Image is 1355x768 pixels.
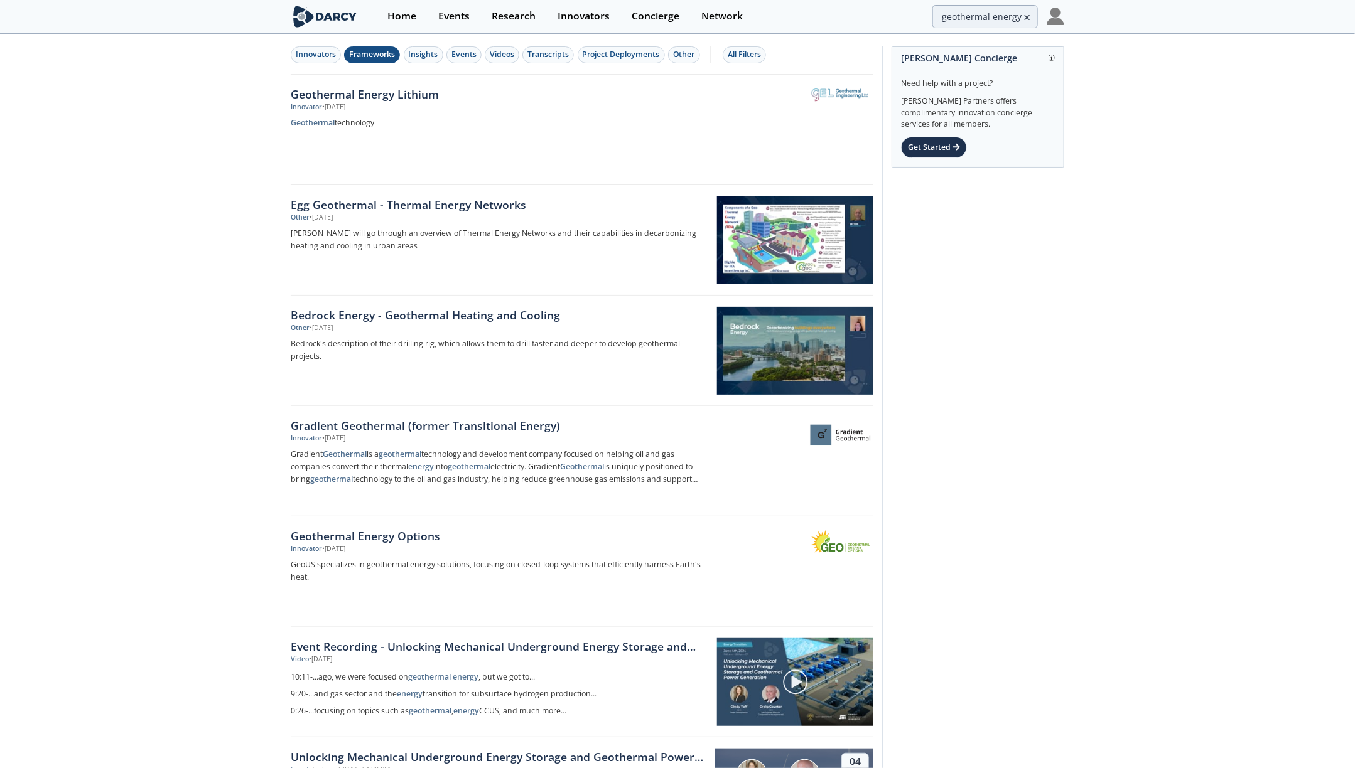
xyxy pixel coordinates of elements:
div: • [DATE] [309,654,332,664]
p: GeoUS specializes in geothermal energy solutions, focusing on closed-loop systems that efficientl... [291,558,706,584]
strong: energy [408,461,434,472]
strong: geothermal [379,449,421,459]
a: 10:11-...ago, we were focused ongeothermal energy, but we got to... [291,669,708,686]
div: Unlocking Mechanical Underground Energy Storage and Geothermal Power Generation [291,749,706,765]
p: Bedrock's description of their drilling rig, which allows them to drill faster and deeper to deve... [291,338,706,363]
div: Home [387,11,416,21]
button: Frameworks [344,46,400,63]
p: [PERSON_NAME] will go through an overview of Thermal Energy Networks and their capabilities in de... [291,227,706,252]
img: Geothermal Energy Lithium [810,88,872,102]
div: Events [438,11,470,21]
div: Transcripts [527,49,569,60]
img: logo-wide.svg [291,6,359,28]
a: Geothermal Energy Lithium Innovator •[DATE] Geothermaltechnology Geothermal Energy Lithium [291,75,873,185]
div: [PERSON_NAME] Concierge [901,47,1055,69]
input: Advanced Search [932,5,1038,28]
div: Geothermal Energy Options [291,528,706,544]
div: Geothermal Energy Lithium [291,86,706,102]
div: Innovators [296,49,336,60]
div: Research [492,11,536,21]
div: Gradient Geothermal (former Transitional Energy) [291,417,706,434]
div: • [DATE] [322,544,345,554]
img: Profile [1047,8,1064,25]
img: Gradient Geothermal (former Transitional Energy) [810,419,872,451]
button: Insights [404,46,443,63]
strong: energy [453,705,479,716]
img: play-chapters-gray.svg [782,669,809,695]
div: Bedrock Energy - Geothermal Heating and Cooling [291,307,706,323]
p: Gradient is a technology and development company focused on helping oil and gas companies convert... [291,448,706,486]
div: Innovator [291,434,322,444]
div: Video [291,654,309,664]
strong: Geothermal [291,117,335,128]
strong: Geothermal [323,449,367,459]
div: Network [701,11,743,21]
button: All Filters [723,46,766,63]
div: Innovator [291,544,322,554]
div: Concierge [632,11,679,21]
div: 04 [846,755,864,768]
div: Get Started [901,137,967,158]
div: Events [451,49,477,60]
div: Project Deployments [583,49,660,60]
div: Insights [409,49,438,60]
div: All Filters [728,49,761,60]
div: Innovator [291,102,322,112]
button: Project Deployments [578,46,665,63]
div: Egg Geothermal - Thermal Energy Networks [291,196,706,213]
div: • [DATE] [310,323,333,333]
div: Other [673,49,695,60]
button: Events [446,46,482,63]
a: Bedrock Energy - Geothermal Heating and Cooling Other •[DATE] Bedrock's description of their dril... [291,296,873,406]
button: Transcripts [522,46,574,63]
strong: geothermal [310,474,353,484]
a: Egg Geothermal - Thermal Energy Networks Other •[DATE] [PERSON_NAME] will go through an overview ... [291,185,873,296]
div: [PERSON_NAME] Partners offers complimentary innovation concierge services for all members. [901,89,1055,131]
button: Innovators [291,46,341,63]
a: Gradient Geothermal (former Transitional Energy) Innovator •[DATE] GradientGeothermalis ageotherm... [291,406,873,516]
strong: energy [453,671,478,682]
a: Geothermal Energy Options Innovator •[DATE] GeoUS specializes in geothermal energy solutions, foc... [291,516,873,627]
img: Geothermal Energy Options [810,530,872,555]
div: Other [291,213,310,223]
a: Event Recording - Unlocking Mechanical Underground Energy Storage and Geothermal Power Generation [291,638,708,654]
p: technology [291,117,706,129]
button: Other [668,46,700,63]
div: Need help with a project? [901,69,1055,89]
strong: geothermal [408,671,451,682]
a: 9:20-...and gas sector and theenergytransition for subsurface hydrogen production... [291,686,708,703]
div: Frameworks [349,49,395,60]
div: Videos [490,49,514,60]
button: Videos [485,46,519,63]
strong: geothermal [448,461,490,472]
strong: Geothermal [560,461,604,472]
strong: geothermal [409,705,451,716]
div: Innovators [558,11,610,21]
div: Other [291,323,310,333]
a: 0:26-...focusing on topics such asgeothermal,energyCCUS, and much more... [291,703,708,720]
div: • [DATE] [310,213,333,223]
div: • [DATE] [322,434,345,444]
div: • [DATE] [322,102,345,112]
img: information.svg [1049,55,1055,61]
strong: energy [397,688,423,699]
